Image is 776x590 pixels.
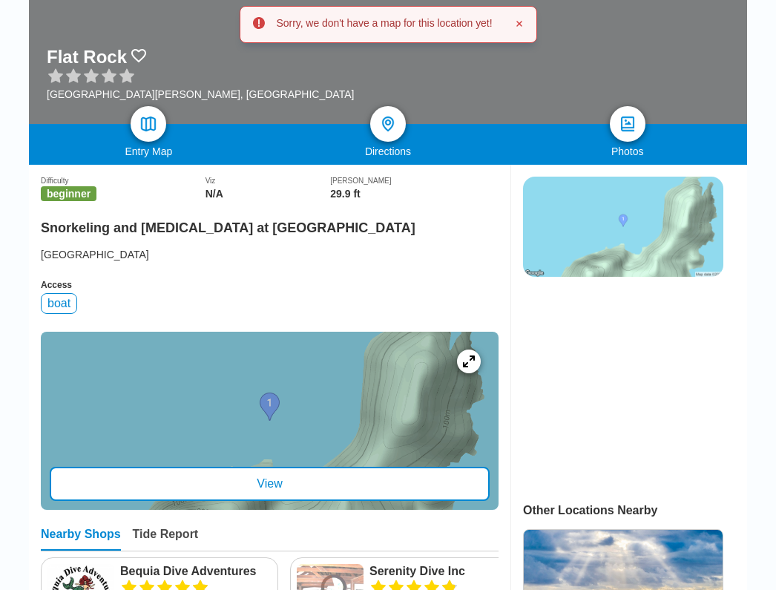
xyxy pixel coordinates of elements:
div: Other Locations Nearby [523,504,747,517]
a: entry mapView [41,332,499,510]
h1: Flat Rock [47,47,127,68]
h4: Sorry, we don't have a map for this location yet! [277,18,493,28]
a: map [131,106,166,142]
div: Entry Map [29,145,269,157]
span: beginner [41,186,96,201]
div: View [50,467,490,501]
a: Serenity Dive Inc [369,564,521,579]
div: Access [41,280,499,290]
div: Nearby Shops [41,528,121,551]
div: Tide Report [133,528,199,551]
img: photos [619,115,637,133]
div: [GEOGRAPHIC_DATA] [41,247,499,262]
h2: Snorkeling and [MEDICAL_DATA] at [GEOGRAPHIC_DATA] [41,212,499,236]
div: [PERSON_NAME] [330,177,499,185]
div: boat [41,293,77,314]
div: Photos [507,145,747,157]
a: Bequia Dive Adventures [120,564,272,579]
img: staticmap [523,177,723,277]
a: photos [610,106,645,142]
img: map [139,115,157,133]
div: 29.9 ft [330,188,499,200]
div: N/A [205,188,331,200]
img: directions [379,115,397,133]
div: Difficulty [41,177,205,185]
div: Viz [205,177,331,185]
iframe: Advertisement [523,292,722,477]
div: [GEOGRAPHIC_DATA][PERSON_NAME], [GEOGRAPHIC_DATA] [47,88,354,100]
div: Directions [269,145,508,157]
